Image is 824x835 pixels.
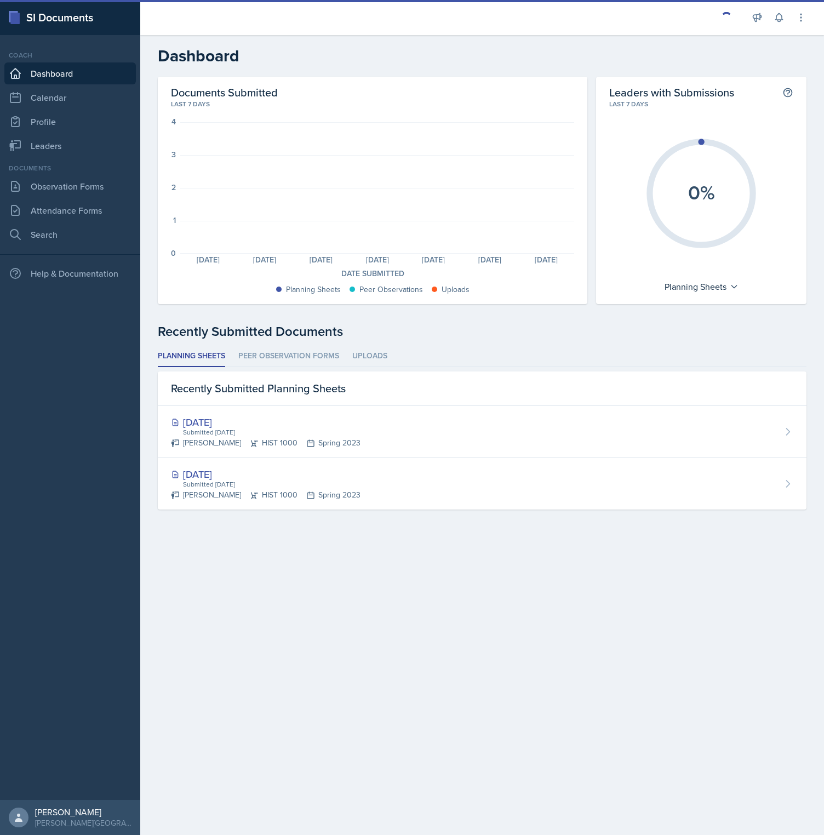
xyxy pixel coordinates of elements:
h2: Documents Submitted [171,85,574,99]
div: [PERSON_NAME][GEOGRAPHIC_DATA] [35,817,131,828]
div: Submitted [DATE] [182,479,360,489]
div: [DATE] [349,256,405,264]
div: Recently Submitted Documents [158,322,806,341]
div: [DATE] [405,256,462,264]
div: Last 7 days [171,99,574,109]
div: Documents [4,163,136,173]
a: Calendar [4,87,136,108]
div: Uploads [442,284,470,295]
div: 1 [173,216,176,224]
div: Last 7 days [609,99,793,109]
div: Peer Observations [359,284,423,295]
a: Attendance Forms [4,199,136,221]
div: Coach [4,50,136,60]
div: Planning Sheets [286,284,341,295]
div: Recently Submitted Planning Sheets [158,371,806,406]
div: [DATE] [171,415,360,430]
a: Dashboard [4,62,136,84]
div: [PERSON_NAME] [35,807,131,817]
li: Uploads [352,346,387,367]
div: Date Submitted [171,268,574,279]
div: [PERSON_NAME] HIST 1000 Spring 2023 [171,437,360,449]
h2: Leaders with Submissions [609,85,734,99]
div: [DATE] [518,256,574,264]
div: 4 [171,118,176,125]
div: 2 [171,184,176,191]
a: Leaders [4,135,136,157]
h2: Dashboard [158,46,806,66]
div: [PERSON_NAME] HIST 1000 Spring 2023 [171,489,360,501]
div: [DATE] [237,256,293,264]
div: Help & Documentation [4,262,136,284]
a: [DATE] Submitted [DATE] [PERSON_NAME]HIST 1000Spring 2023 [158,406,806,458]
div: [DATE] [462,256,518,264]
div: [DATE] [180,256,237,264]
a: Observation Forms [4,175,136,197]
div: [DATE] [293,256,349,264]
a: Search [4,224,136,245]
a: [DATE] Submitted [DATE] [PERSON_NAME]HIST 1000Spring 2023 [158,458,806,510]
text: 0% [688,178,715,207]
div: 3 [171,151,176,158]
div: Submitted [DATE] [182,427,360,437]
a: Profile [4,111,136,133]
li: Peer Observation Forms [238,346,339,367]
div: 0 [171,249,176,257]
li: Planning Sheets [158,346,225,367]
div: Planning Sheets [659,278,744,295]
div: [DATE] [171,467,360,482]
